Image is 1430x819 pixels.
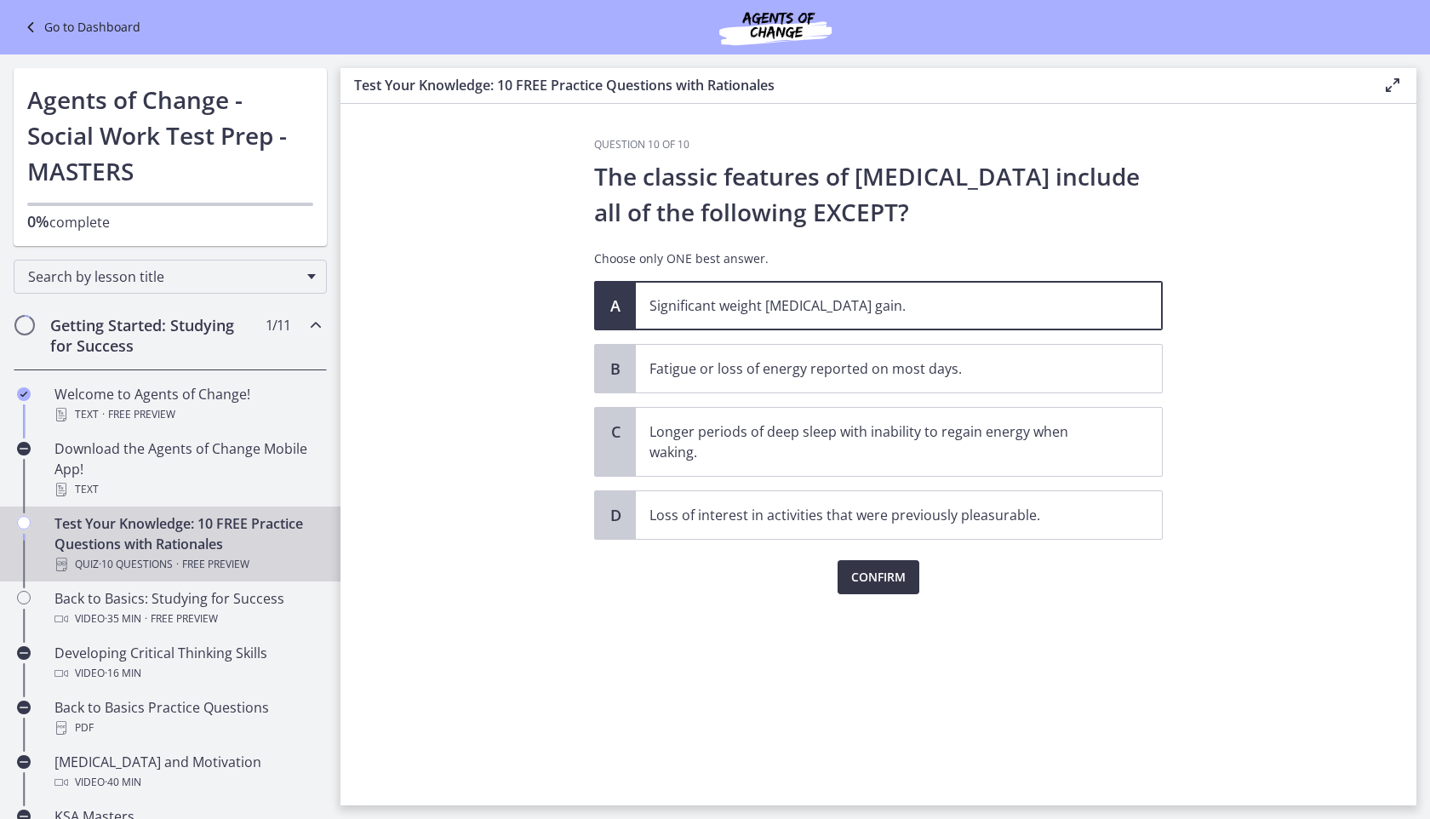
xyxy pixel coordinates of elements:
[151,609,218,629] span: Free preview
[605,421,626,442] span: C
[145,609,147,629] span: ·
[54,588,320,629] div: Back to Basics: Studying for Success
[594,250,1163,267] p: Choose only ONE best answer.
[108,404,175,425] span: Free preview
[176,554,179,575] span: ·
[54,513,320,575] div: Test Your Knowledge: 10 FREE Practice Questions with Rationales
[266,315,290,335] span: 1 / 11
[54,643,320,684] div: Developing Critical Thinking Skills
[605,358,626,379] span: B
[605,295,626,316] span: A
[54,404,320,425] div: Text
[14,260,327,294] div: Search by lesson title
[54,663,320,684] div: Video
[649,295,1114,316] p: Significant weight [MEDICAL_DATA] gain.
[649,421,1114,462] p: Longer periods of deep sleep with inability to regain energy when waking.
[54,752,320,793] div: [MEDICAL_DATA] and Motivation
[54,554,320,575] div: Quiz
[27,211,313,232] p: complete
[54,697,320,738] div: Back to Basics Practice Questions
[50,315,258,356] h2: Getting Started: Studying for Success
[99,554,173,575] span: · 10 Questions
[594,138,1163,152] h3: Question 10 of 10
[28,267,299,286] span: Search by lesson title
[182,554,249,575] span: Free preview
[354,75,1355,95] h3: Test Your Knowledge: 10 FREE Practice Questions with Rationales
[54,718,320,738] div: PDF
[17,387,31,401] i: Completed
[102,404,105,425] span: ·
[105,663,141,684] span: · 16 min
[27,82,313,189] h1: Agents of Change - Social Work Test Prep - MASTERS
[105,772,141,793] span: · 40 min
[594,158,1163,230] p: The classic features of [MEDICAL_DATA] include all of the following EXCEPT?
[54,479,320,500] div: Text
[838,560,919,594] button: Confirm
[649,505,1114,525] p: Loss of interest in activities that were previously pleasurable.
[20,17,140,37] a: Go to Dashboard
[851,567,906,587] span: Confirm
[54,772,320,793] div: Video
[54,438,320,500] div: Download the Agents of Change Mobile App!
[605,505,626,525] span: D
[673,7,878,48] img: Agents of Change
[54,384,320,425] div: Welcome to Agents of Change!
[27,211,49,232] span: 0%
[649,358,1114,379] p: Fatigue or loss of energy reported on most days.
[54,609,320,629] div: Video
[105,609,141,629] span: · 35 min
